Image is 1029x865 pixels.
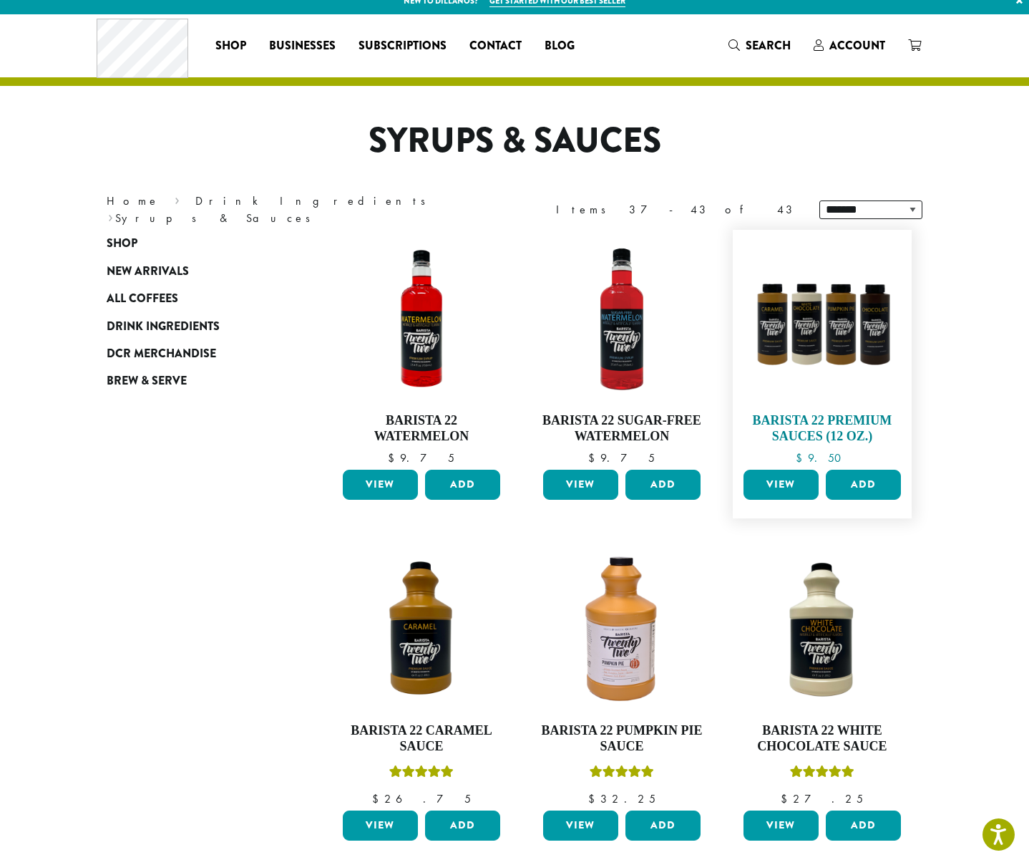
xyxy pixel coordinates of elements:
h4: Barista 22 Pumpkin Pie Sauce [540,723,704,754]
img: B22-Caramel-Sauce_Stock-e1709240861679.png [339,547,504,712]
span: › [175,188,180,210]
img: SF-WATERMELON-e1715969504613.png [540,237,704,402]
button: Add [425,470,500,500]
nav: Breadcrumb [107,193,493,227]
a: View [743,811,819,841]
h4: Barista 22 White Chocolate Sauce [740,723,904,754]
span: Shop [215,37,246,55]
button: Add [826,811,901,841]
span: $ [388,450,400,465]
bdi: 26.75 [372,791,471,806]
span: Account [829,37,885,54]
span: Blog [545,37,575,55]
a: DCR Merchandise [107,340,278,367]
span: $ [372,791,384,806]
a: Barista 22 Premium Sauces (12 oz.) $9.50 [740,237,904,464]
div: Items 37-43 of 43 [556,201,798,218]
bdi: 9.50 [796,450,848,465]
div: Rated 5.00 out of 5 [790,763,854,785]
span: DCR Merchandise [107,345,216,363]
span: Businesses [269,37,336,55]
button: Add [425,811,500,841]
a: Barista 22 Caramel SauceRated 5.00 out of 5 $26.75 [339,547,504,804]
span: Drink Ingredients [107,318,220,336]
span: $ [588,791,600,806]
img: B22-White-Choclate-Sauce_Stock-1-e1712177177476.png [740,547,904,712]
button: Add [625,811,701,841]
h4: Barista 22 Premium Sauces (12 oz.) [740,413,904,444]
span: $ [588,450,600,465]
span: New Arrivals [107,263,189,281]
span: Brew & Serve [107,372,187,390]
a: Barista 22 Pumpkin Pie SauceRated 5.00 out of 5 $32.25 [540,547,704,804]
div: Rated 5.00 out of 5 [590,763,654,785]
a: Drink Ingredients [107,312,278,339]
h1: Syrups & Sauces [96,120,933,162]
h4: Barista 22 Caramel Sauce [339,723,504,754]
span: Subscriptions [359,37,447,55]
a: All Coffees [107,285,278,312]
span: Search [746,37,791,54]
div: Rated 5.00 out of 5 [389,763,454,785]
a: View [343,470,418,500]
img: B22SauceSqueeze_All-300x300.png [740,237,904,402]
span: $ [781,791,793,806]
a: Barista 22 Watermelon $9.75 [339,237,504,464]
bdi: 27.25 [781,791,863,806]
span: Contact [469,37,522,55]
a: New Arrivals [107,258,278,285]
bdi: 32.25 [588,791,655,806]
img: WATERMELON-e1709239271656.png [339,237,504,402]
a: Barista 22 White Chocolate SauceRated 5.00 out of 5 $27.25 [740,547,904,804]
a: Shop [107,230,278,257]
a: Barista 22 Sugar-Free Watermelon $9.75 [540,237,704,464]
bdi: 9.75 [388,450,454,465]
a: Drink Ingredients [195,193,435,208]
button: Add [826,470,901,500]
a: Brew & Serve [107,367,278,395]
a: View [543,811,618,841]
a: Search [717,34,802,57]
a: View [543,470,618,500]
a: Shop [204,34,258,57]
span: Shop [107,235,137,253]
a: Home [107,193,160,208]
bdi: 9.75 [588,450,655,465]
h4: Barista 22 Watermelon [339,413,504,444]
span: › [108,205,113,227]
button: Add [625,470,701,500]
span: $ [796,450,808,465]
span: All Coffees [107,290,178,308]
h4: Barista 22 Sugar-Free Watermelon [540,413,704,444]
img: DP3239.64-oz.01.default.png [540,547,704,712]
a: View [743,470,819,500]
a: View [343,811,418,841]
